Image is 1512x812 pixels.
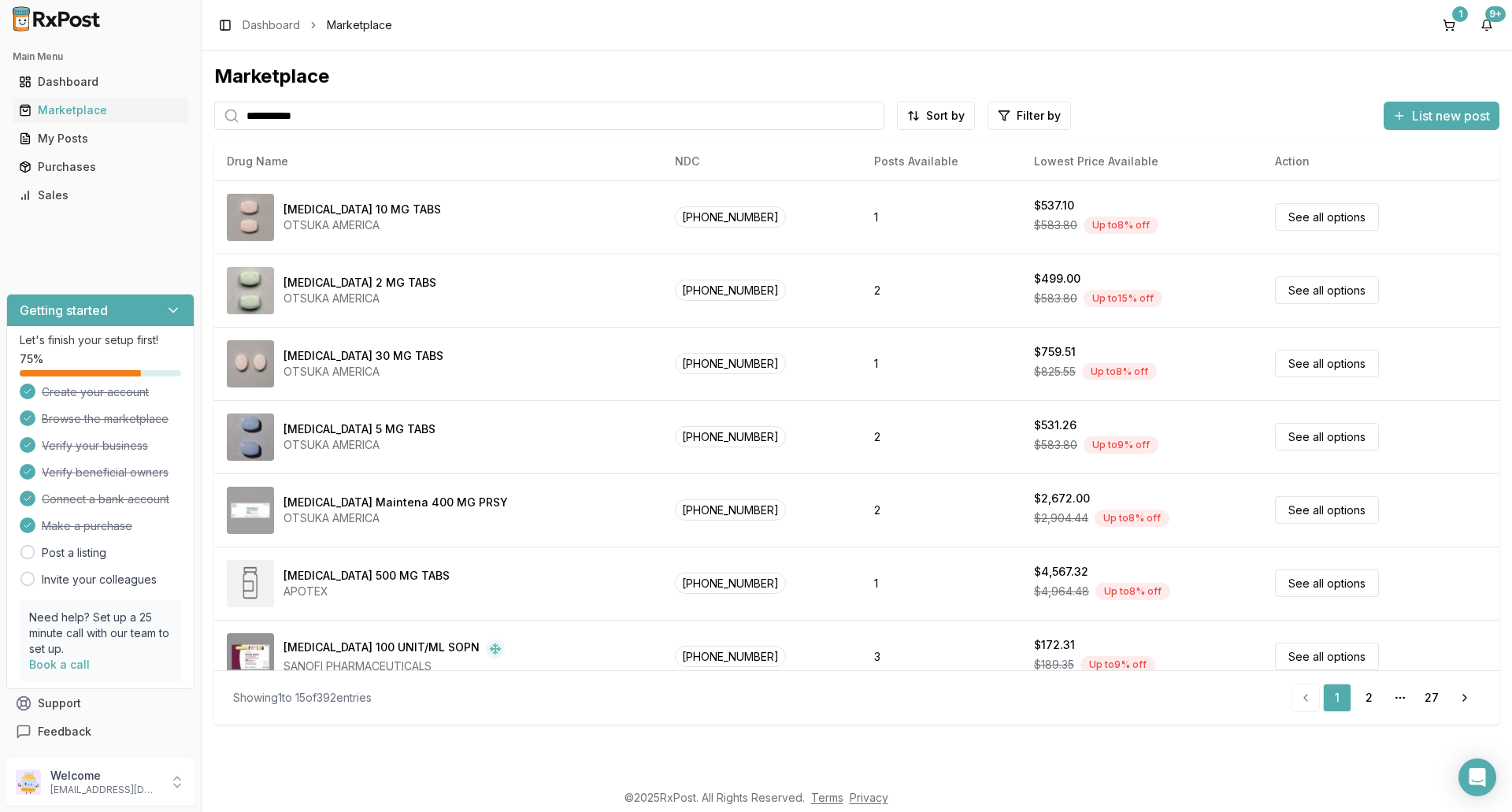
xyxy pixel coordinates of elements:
span: Verify beneficial owners [42,465,169,480]
span: $583.80 [1034,291,1077,306]
div: [MEDICAL_DATA] 100 UNIT/ML SOPN [283,640,480,658]
td: 2 [862,400,1021,473]
div: Sales [19,187,182,203]
th: NDC [662,143,862,180]
img: Admelog SoloStar 100 UNIT/ML SOPN [227,633,274,680]
span: [PHONE_NUMBER] [675,206,786,228]
div: OTSUKA AMERICA [283,510,508,526]
div: [MEDICAL_DATA] 2 MG TABS [283,275,436,291]
button: Sort by [897,102,975,130]
button: 1 [1436,13,1462,38]
a: See all options [1275,350,1379,377]
span: [PHONE_NUMBER] [675,573,786,594]
span: Make a purchase [42,518,132,534]
a: See all options [1275,423,1379,450]
a: My Posts [13,124,188,153]
div: $537.10 [1034,198,1074,213]
a: Post a listing [42,545,106,561]
img: Abilify 10 MG TABS [227,194,274,241]
span: [PHONE_NUMBER] [675,353,786,374]
img: Abilify 30 MG TABS [227,340,274,387]
span: Feedback [38,724,91,740]
p: [EMAIL_ADDRESS][DOMAIN_NAME] [50,784,160,796]
a: Privacy [850,791,888,804]
button: Sales [6,183,195,208]
div: Up to 8 % off [1082,363,1157,380]
div: $759.51 [1034,344,1076,360]
button: 9+ [1474,13,1499,38]
button: Support [6,689,195,717]
div: OTSUKA AMERICA [283,437,435,453]
a: See all options [1275,569,1379,597]
p: Let's finish your setup first! [20,332,181,348]
div: $2,672.00 [1034,491,1090,506]
span: Connect a bank account [42,491,169,507]
a: See all options [1275,643,1379,670]
img: User avatar [16,769,41,795]
span: 75 % [20,351,43,367]
a: Book a call [29,658,90,671]
div: $499.00 [1034,271,1080,287]
div: Purchases [19,159,182,175]
a: Terms [811,791,843,804]
div: 9+ [1485,6,1506,22]
div: [MEDICAL_DATA] 500 MG TABS [283,568,450,584]
div: Up to 15 % off [1084,290,1162,307]
span: Create your account [42,384,149,400]
a: List new post [1384,109,1499,125]
span: [PHONE_NUMBER] [675,499,786,521]
span: List new post [1412,106,1490,125]
button: Purchases [6,154,195,180]
a: Invite your colleagues [42,572,157,588]
div: SANOFI PHARMACEUTICALS [283,658,505,674]
nav: pagination [1291,684,1480,712]
span: $583.80 [1034,217,1077,233]
span: Marketplace [327,17,392,33]
div: APOTEX [283,584,450,599]
button: Marketplace [6,98,195,123]
div: Up to 9 % off [1084,436,1158,454]
a: See all options [1275,276,1379,304]
span: Filter by [1017,108,1061,124]
div: Dashboard [19,74,182,90]
a: Sales [13,181,188,209]
span: $4,964.48 [1034,584,1089,599]
span: $2,904.44 [1034,510,1088,526]
span: $825.55 [1034,364,1076,380]
td: 3 [862,620,1021,693]
button: My Posts [6,126,195,151]
a: 1 [1323,684,1351,712]
span: [PHONE_NUMBER] [675,280,786,301]
div: [MEDICAL_DATA] 10 MG TABS [283,202,441,217]
div: Marketplace [214,64,1499,89]
div: $531.26 [1034,417,1077,433]
div: [MEDICAL_DATA] 30 MG TABS [283,348,443,364]
div: OTSUKA AMERICA [283,291,436,306]
p: Welcome [50,768,160,784]
button: Filter by [988,102,1071,130]
a: Dashboard [13,68,188,96]
h2: Main Menu [13,50,188,63]
div: [MEDICAL_DATA] 5 MG TABS [283,421,435,437]
div: $4,567.32 [1034,564,1088,580]
p: Need help? Set up a 25 minute call with our team to set up. [29,610,172,657]
img: Abilify 2 MG TABS [227,267,274,314]
div: [MEDICAL_DATA] Maintena 400 MG PRSY [283,495,508,510]
div: Showing 1 to 15 of 392 entries [233,690,372,706]
div: Up to 8 % off [1084,217,1158,234]
div: 1 [1452,6,1468,22]
nav: breadcrumb [243,17,392,33]
th: Drug Name [214,143,662,180]
td: 2 [862,473,1021,547]
a: See all options [1275,203,1379,231]
span: [PHONE_NUMBER] [675,646,786,667]
span: $189.35 [1034,657,1074,673]
div: Open Intercom Messenger [1458,758,1496,796]
span: $583.80 [1034,437,1077,453]
img: Abilify 5 MG TABS [227,413,274,461]
div: Up to 9 % off [1080,656,1155,673]
span: [PHONE_NUMBER] [675,426,786,447]
h3: Getting started [20,301,108,320]
span: Sort by [926,108,965,124]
